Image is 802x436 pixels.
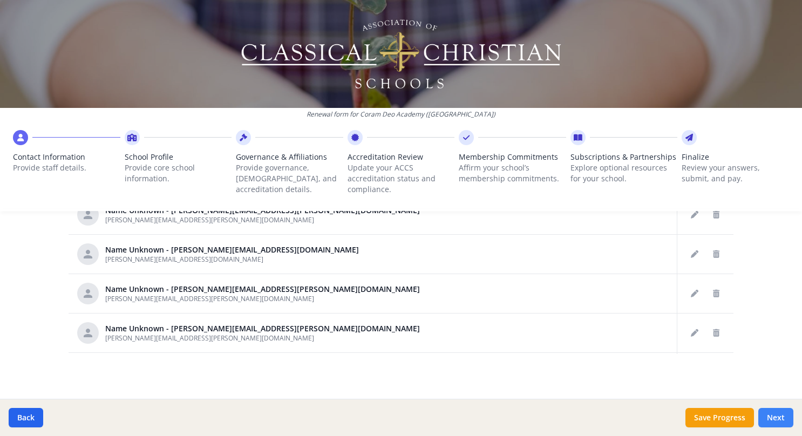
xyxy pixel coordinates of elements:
[125,152,232,162] span: School Profile
[758,408,793,427] button: Next
[570,162,678,184] p: Explore optional resources for your school.
[240,16,563,92] img: Logo
[125,162,232,184] p: Provide core school information.
[685,408,754,427] button: Save Progress
[105,255,263,264] span: [PERSON_NAME][EMAIL_ADDRESS][DOMAIN_NAME]
[570,152,678,162] span: Subscriptions & Partnerships
[105,333,314,343] span: [PERSON_NAME][EMAIL_ADDRESS][PERSON_NAME][DOMAIN_NAME]
[105,215,314,224] span: [PERSON_NAME][EMAIL_ADDRESS][PERSON_NAME][DOMAIN_NAME]
[13,152,120,162] span: Contact Information
[682,152,789,162] span: Finalize
[348,162,455,195] p: Update your ACCS accreditation status and compliance.
[105,294,314,303] span: [PERSON_NAME][EMAIL_ADDRESS][PERSON_NAME][DOMAIN_NAME]
[105,323,420,334] div: Name Unknown - [PERSON_NAME][EMAIL_ADDRESS][PERSON_NAME][DOMAIN_NAME]
[13,162,120,173] p: Provide staff details.
[236,162,343,195] p: Provide governance, [DEMOGRAPHIC_DATA], and accreditation details.
[348,152,455,162] span: Accreditation Review
[686,285,703,302] button: Edit staff
[708,285,725,302] button: Delete staff
[236,152,343,162] span: Governance & Affiliations
[459,152,566,162] span: Membership Commitments
[459,162,566,184] p: Affirm your school’s membership commitments.
[708,246,725,263] button: Delete staff
[708,324,725,342] button: Delete staff
[105,244,359,255] div: Name Unknown - [PERSON_NAME][EMAIL_ADDRESS][DOMAIN_NAME]
[9,408,43,427] button: Back
[682,162,789,184] p: Review your answers, submit, and pay.
[686,246,703,263] button: Edit staff
[105,284,420,295] div: Name Unknown - [PERSON_NAME][EMAIL_ADDRESS][PERSON_NAME][DOMAIN_NAME]
[686,324,703,342] button: Edit staff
